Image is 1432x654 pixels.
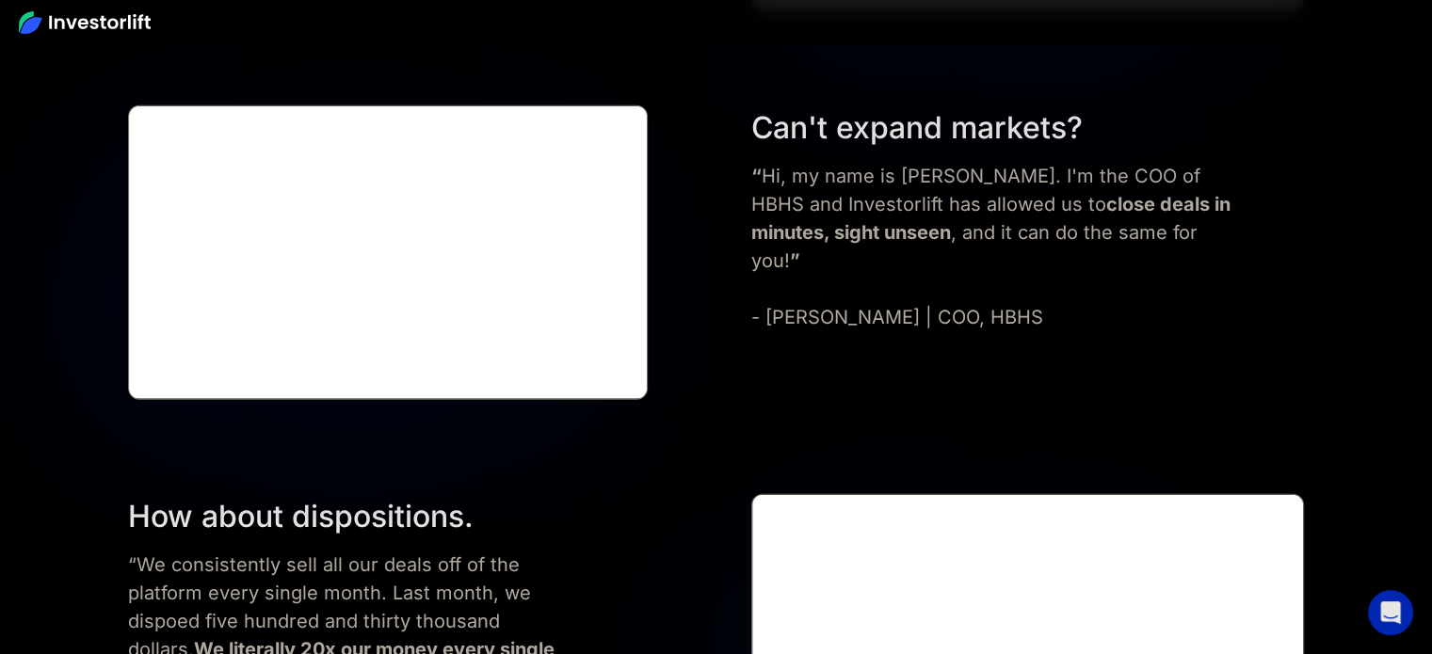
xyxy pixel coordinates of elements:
[790,249,800,272] strong: ”
[751,165,762,187] strong: “
[751,105,1248,151] div: Can't expand markets?
[1368,590,1413,635] div: Open Intercom Messenger
[751,162,1248,331] div: Hi, my name is [PERSON_NAME]. I'm the COO of HBHS and Investorlift has allowed us to , and it can...
[129,106,647,399] iframe: FRANK
[128,494,596,539] div: How about dispositions.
